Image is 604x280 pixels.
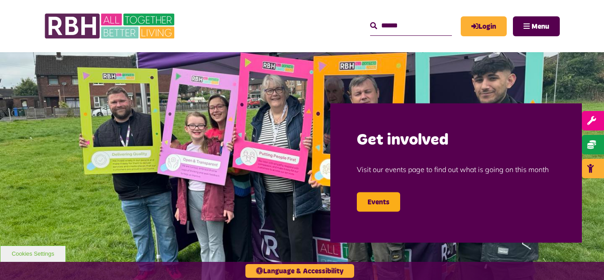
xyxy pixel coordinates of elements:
[357,192,400,211] a: Events
[245,264,354,278] button: Language & Accessibility
[461,16,507,36] a: MyRBH
[44,9,177,43] img: RBH
[357,130,555,150] h2: Get involved
[513,16,560,36] button: Navigation
[357,150,555,188] p: Visit our events page to find out what is going on this month
[531,23,549,30] span: Menu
